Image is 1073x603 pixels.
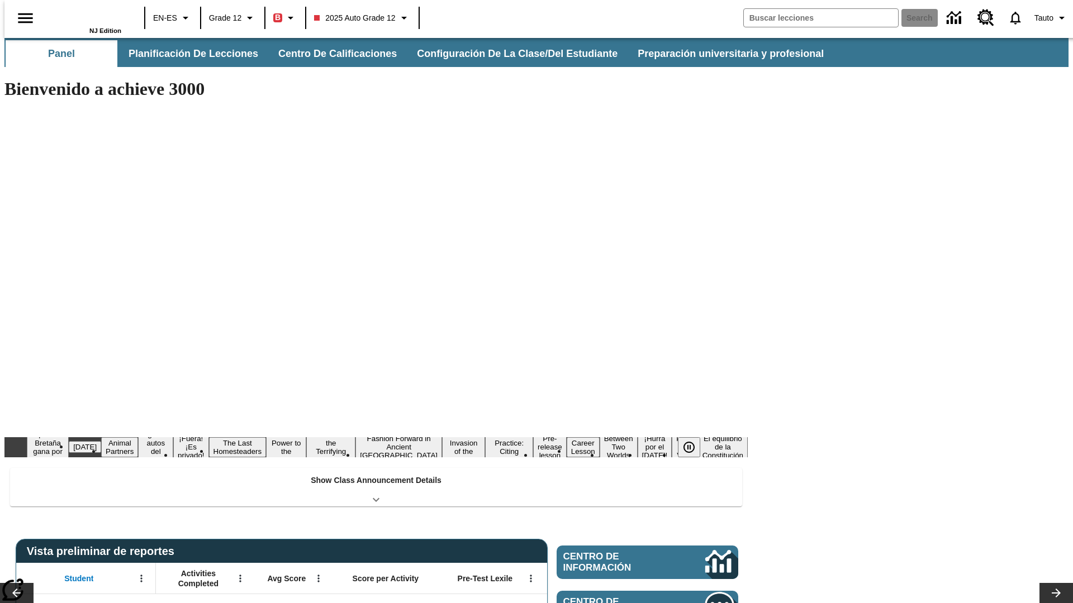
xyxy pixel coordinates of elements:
button: Slide 6 The Last Homesteaders [209,437,267,457]
a: Notificaciones [1001,3,1030,32]
span: Pre-Test Lexile [458,573,513,583]
button: Slide 8 Attack of the Terrifying Tomatoes [306,429,355,466]
span: Vista preliminar de reportes [27,545,180,558]
div: Subbarra de navegación [4,40,834,67]
button: Pausar [678,437,700,457]
span: Student [64,573,93,583]
p: Show Class Announcement Details [311,475,441,486]
button: Slide 2 Día del Trabajo [69,441,101,453]
div: Subbarra de navegación [4,38,1069,67]
button: Class: 2025 Auto Grade 12, Selecciona una clase [310,8,415,28]
button: Planificación de lecciones [120,40,267,67]
span: EN-ES [153,12,177,24]
div: Show Class Announcement Details [10,468,742,506]
button: Slide 3 Animal Partners [101,437,138,457]
button: Slide 15 ¡Hurra por el Día de la Constitución! [638,433,672,461]
button: Slide 1 ¡Gran Bretaña gana por fin! [27,429,69,466]
span: Tauto [1034,12,1053,24]
span: Centro de información [563,551,668,573]
button: Slide 13 Career Lesson [567,437,600,457]
a: Centro de información [557,545,738,579]
button: Slide 17 El equilibrio de la Constitución [698,433,748,461]
div: Portada [49,4,121,34]
input: search field [744,9,898,27]
button: Panel [6,40,117,67]
div: Pausar [678,437,711,457]
button: Slide 4 ¿Los autos del futuro? [138,429,173,466]
button: Preparación universitaria y profesional [629,40,833,67]
button: Carrusel de lecciones, seguir [1039,583,1073,603]
button: Perfil/Configuración [1030,8,1073,28]
span: Activities Completed [162,568,235,588]
button: Slide 9 Fashion Forward in Ancient Rome [355,433,442,461]
button: Slide 7 Solar Power to the People [266,429,306,466]
h1: Bienvenido a achieve 3000 [4,79,748,99]
button: Boost El color de la clase es rojo. Cambiar el color de la clase. [269,8,302,28]
button: Abrir menú [310,570,327,587]
button: Centro de calificaciones [269,40,406,67]
button: Configuración de la clase/del estudiante [408,40,626,67]
button: Abrir el menú lateral [9,2,42,35]
button: Abrir menú [133,570,150,587]
button: Language: EN-ES, Selecciona un idioma [149,8,197,28]
button: Slide 5 ¡Fuera! ¡Es privado! [173,433,208,461]
span: Avg Score [267,573,306,583]
a: Centro de información [940,3,971,33]
a: Centro de recursos, Se abrirá en una pestaña nueva. [971,3,1001,33]
button: Slide 14 Between Two Worlds [600,433,638,461]
a: Portada [49,5,121,27]
span: B [275,11,281,25]
span: Grade 12 [209,12,241,24]
span: NJ Edition [89,27,121,34]
button: Slide 12 Pre-release lesson [533,433,567,461]
button: Abrir menú [232,570,249,587]
button: Abrir menú [523,570,539,587]
button: Grado: Grade 12, Elige un grado [205,8,261,28]
span: Score per Activity [353,573,419,583]
span: 2025 Auto Grade 12 [314,12,395,24]
button: Slide 10 The Invasion of the Free CD [442,429,485,466]
button: Slide 11 Mixed Practice: Citing Evidence [485,429,533,466]
button: Slide 16 Point of View [672,433,697,461]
